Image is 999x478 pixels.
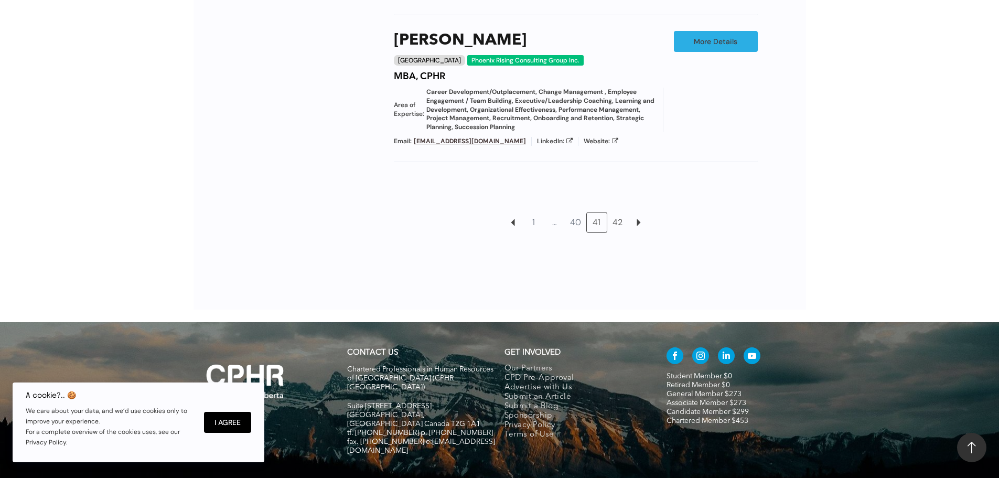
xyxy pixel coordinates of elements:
[667,417,748,424] a: Chartered Member $453
[467,55,584,66] div: Phoenix Rising Consulting Group Inc.
[394,71,445,82] h4: MBA, CPHR
[347,402,432,410] span: Suite [STREET_ADDRESS]
[347,438,495,454] span: fax. [PHONE_NUMBER] e:[EMAIL_ADDRESS][DOMAIN_NAME]
[347,349,398,357] a: CONTACT US
[394,101,424,119] span: Area of Expertise:
[608,213,628,232] a: 42
[504,374,644,383] a: CPD Pre-Approval
[504,392,644,402] a: Submit an Article
[584,137,610,146] span: Website:
[347,411,480,428] span: [GEOGRAPHIC_DATA], [GEOGRAPHIC_DATA] Canada T2G 1A1
[504,421,644,430] a: Privacy Policy
[504,430,644,440] a: Terms of Use
[674,31,758,52] a: More Details
[566,213,586,232] a: 40
[667,399,746,407] a: Associate Member $273
[524,213,544,232] a: 1
[667,408,749,416] a: Candidate Member $299
[545,213,565,232] a: …
[667,381,730,389] a: Retired Member $0
[347,429,493,437] span: tf. [PHONE_NUMBER] p. [PHONE_NUMBER]
[718,347,735,367] a: linkedin
[537,137,564,146] span: LinkedIn:
[667,390,742,398] a: General Member $273
[692,347,709,367] a: instagram
[426,88,658,132] span: Career Development/Outplacement, Change Management , Employee Engagement / Team Building, Executi...
[504,402,644,411] a: Submit a Blog
[26,391,194,399] h6: A cookie?.. 🍪
[587,213,607,232] a: 41
[414,137,526,145] a: [EMAIL_ADDRESS][DOMAIN_NAME]
[504,349,561,357] span: GET INVOLVED
[667,373,732,380] a: Student Member $0
[347,366,493,391] span: Chartered Professionals in Human Resources of [GEOGRAPHIC_DATA] (CPHR [GEOGRAPHIC_DATA])
[185,343,306,420] img: A white background with a few lines on it
[667,347,683,367] a: facebook
[394,137,412,146] span: Email:
[744,347,760,367] a: youtube
[504,411,644,421] a: Sponsorship
[26,406,194,448] p: We care about your data, and we’d use cookies only to improve your experience. For a complete ove...
[504,383,644,392] a: Advertise with Us
[394,55,465,66] div: [GEOGRAPHIC_DATA]
[504,364,644,374] a: Our Partners
[394,31,527,50] a: [PERSON_NAME]
[204,412,251,433] button: I Agree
